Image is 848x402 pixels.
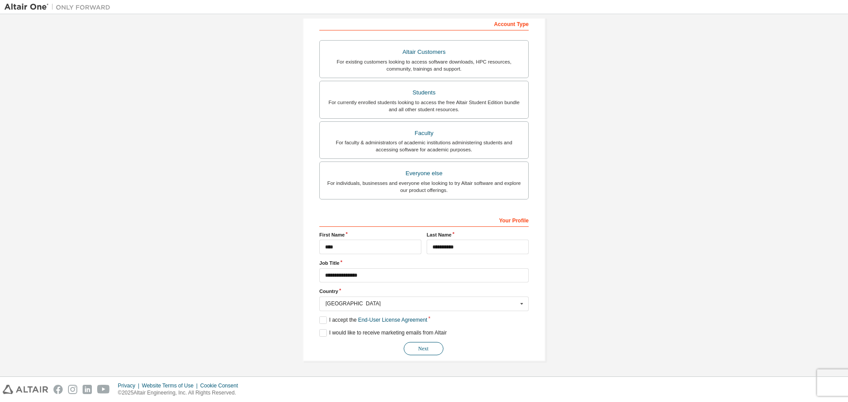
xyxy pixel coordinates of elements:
[319,288,529,295] label: Country
[325,167,523,180] div: Everyone else
[118,382,142,389] div: Privacy
[319,329,447,337] label: I would like to receive marketing emails from Altair
[427,231,529,238] label: Last Name
[319,16,529,30] div: Account Type
[358,317,428,323] a: End-User License Agreement
[3,385,48,394] img: altair_logo.svg
[326,301,518,306] div: [GEOGRAPHIC_DATA]
[404,342,443,355] button: Next
[200,382,243,389] div: Cookie Consent
[142,382,200,389] div: Website Terms of Use
[325,86,523,99] div: Students
[319,259,529,267] label: Job Title
[319,213,529,227] div: Your Profile
[325,127,523,139] div: Faculty
[83,385,92,394] img: linkedin.svg
[325,58,523,72] div: For existing customers looking to access software downloads, HPC resources, community, trainings ...
[319,316,427,324] label: I accept the
[325,139,523,153] div: For faculty & administrators of academic institutions administering students and accessing softwa...
[325,180,523,194] div: For individuals, businesses and everyone else looking to try Altair software and explore our prod...
[325,99,523,113] div: For currently enrolled students looking to access the free Altair Student Edition bundle and all ...
[325,46,523,58] div: Altair Customers
[97,385,110,394] img: youtube.svg
[53,385,63,394] img: facebook.svg
[68,385,77,394] img: instagram.svg
[4,3,115,11] img: Altair One
[319,231,421,238] label: First Name
[118,389,243,397] p: © 2025 Altair Engineering, Inc. All Rights Reserved.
